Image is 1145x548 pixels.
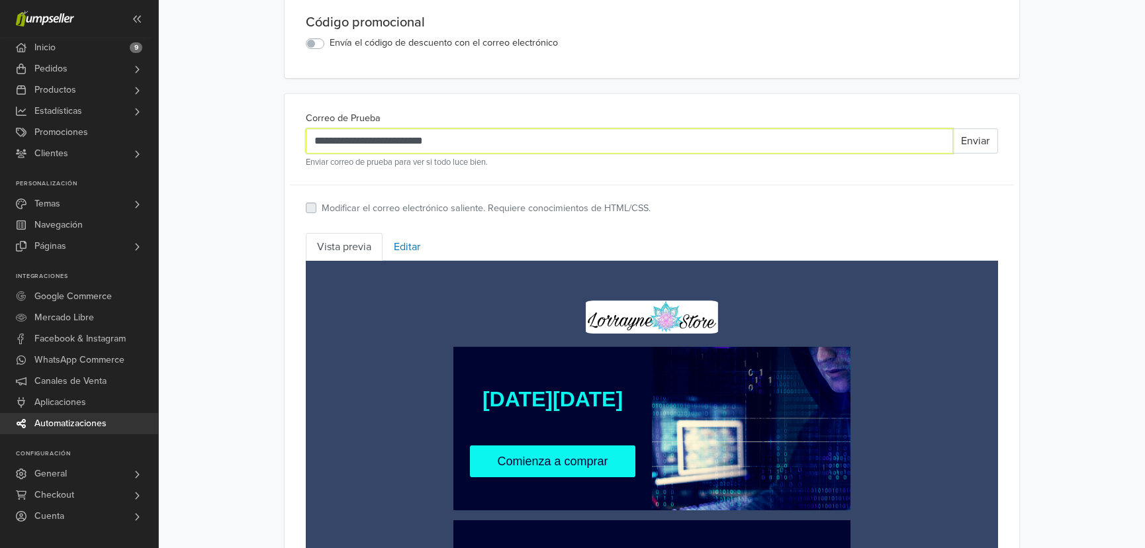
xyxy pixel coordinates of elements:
span: Temas [34,193,60,214]
p: $15.801 [289,498,403,514]
span: WhatsApp Commerce [34,349,124,371]
span: Cuenta [34,506,64,527]
p: $22.311 [416,498,531,514]
h4: Sandalia [PERSON_NAME] [416,463,531,494]
h4: Sandalia Cali [161,463,275,479]
p: $15.801 [161,482,275,498]
span: Productos [34,79,76,101]
span: Facebook & Instagram [34,328,126,349]
input: Recipient's username [306,128,953,154]
h2: Nuestros últimos productos [161,299,531,324]
p: Configuración [16,450,158,458]
span: Inicio [34,37,56,58]
span: 9 [130,42,142,53]
span: Aplicaciones [34,392,86,413]
span: Google Commerce [34,286,112,307]
span: Checkout [34,484,74,506]
label: Modificar el correo electrónico saliente. Requiere conocimientos de HTML/CSS. [322,201,651,216]
img: IMG-20250930-WA0020.jpg [297,343,396,443]
a: Comienza a comprar [164,185,329,216]
span: Clientes [34,143,68,164]
button: Enviar [952,128,998,154]
img: IMG-20251001-WA0032.jpg [424,343,524,443]
a: Vista previa [306,233,383,261]
p: Integraciones [16,273,158,281]
span: Promociones [34,122,88,143]
span: Estadísticas [34,101,82,122]
small: Enviar correo de prueba para ver si todo luce bien. [306,156,998,169]
span: Mercado Libre [34,307,94,328]
span: Páginas [34,236,66,257]
div: Código promocional [306,15,998,30]
label: Correo de Prueba [306,111,381,126]
span: $23.990 [474,500,512,511]
span: $16.990 [346,500,385,511]
img: Picsart_22-08-17_15-59-28-010.png [280,40,412,73]
span: Pedidos [34,58,68,79]
label: Envía el código de descuento con el correo electrónico [330,36,558,50]
p: Personalización [16,180,158,188]
span: Automatizaciones [34,413,107,434]
span: General [34,463,67,484]
h1: [DATE][DATE] [161,126,333,152]
img: IMG-20250930-WA0024.jpg [169,343,268,443]
h4: Sandalia Nauru Blanco [289,463,403,494]
a: Editar [383,233,432,261]
span: Canales de Venta [34,371,107,392]
span: $16.990 [218,484,257,495]
span: Navegación [34,214,83,236]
